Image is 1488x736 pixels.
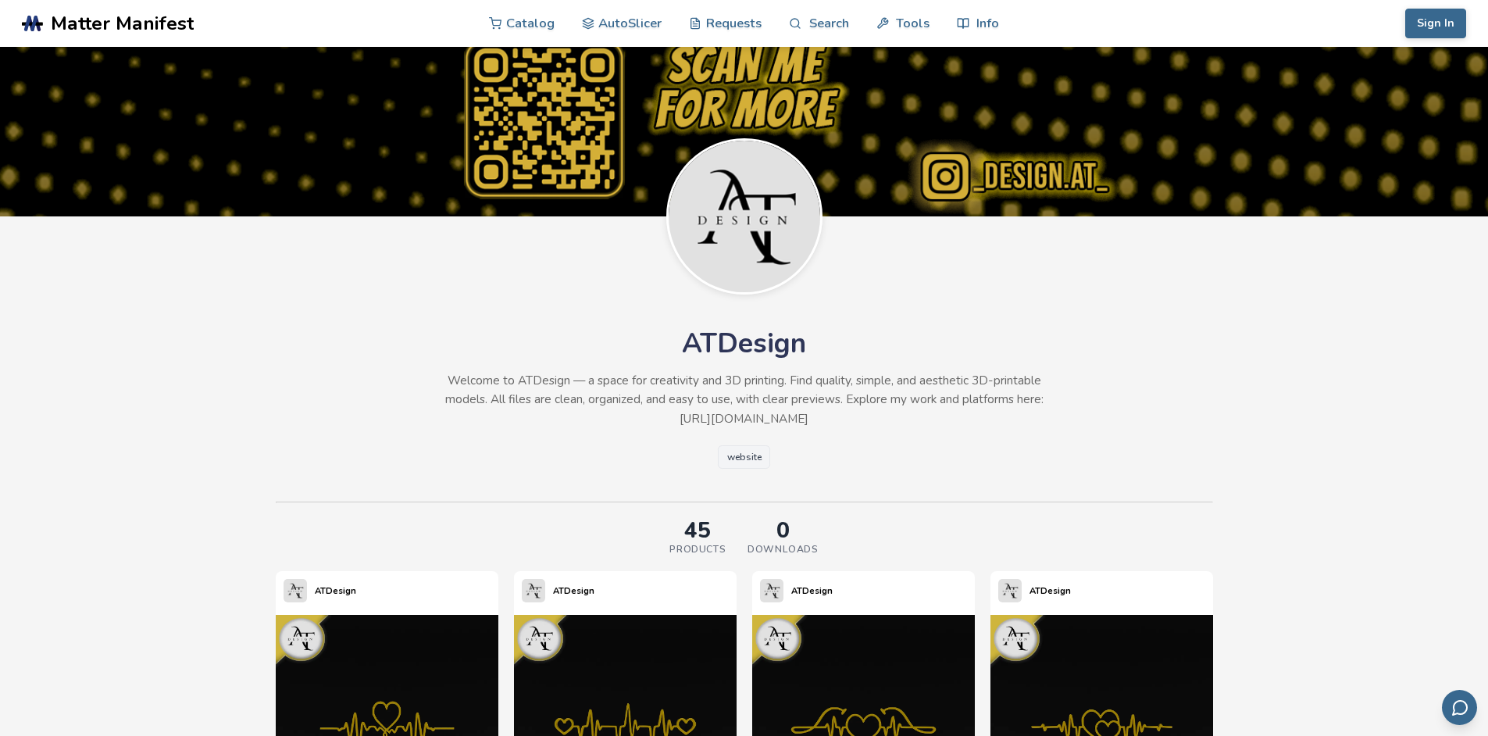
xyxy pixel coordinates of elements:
button: Sign In [1405,9,1466,38]
div: Products [669,544,726,555]
p: ATDesign [1029,583,1071,599]
img: ATDesign's Profile [666,138,823,295]
button: Send feedback via email [1442,690,1477,725]
a: ATDesign's profileATDesign [514,571,602,610]
div: 45 [684,520,711,541]
img: ATDesign's profile [522,579,545,602]
img: ATDesign's profile [998,579,1022,602]
p: ATDesign [553,583,594,599]
img: ATDesign's profile [284,579,307,602]
p: ATDesign [791,583,833,599]
a: ATDesign's profileATDesign [276,571,364,610]
p: Welcome to ATDesign — a space for creativity and 3D printing. Find quality, simple, and aesthetic... [432,371,1057,429]
div: 0 [776,520,790,541]
a: ATDesign's profileATDesign [990,571,1079,610]
div: Downloads [748,544,819,555]
img: ATDesign's profile [760,579,783,602]
span: Matter Manifest [51,13,194,34]
span: website [727,452,762,463]
a: website [718,445,770,469]
p: ATDesign [315,583,356,599]
h1: ATDesign [432,328,1057,359]
a: ATDesign's profileATDesign [752,571,840,610]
